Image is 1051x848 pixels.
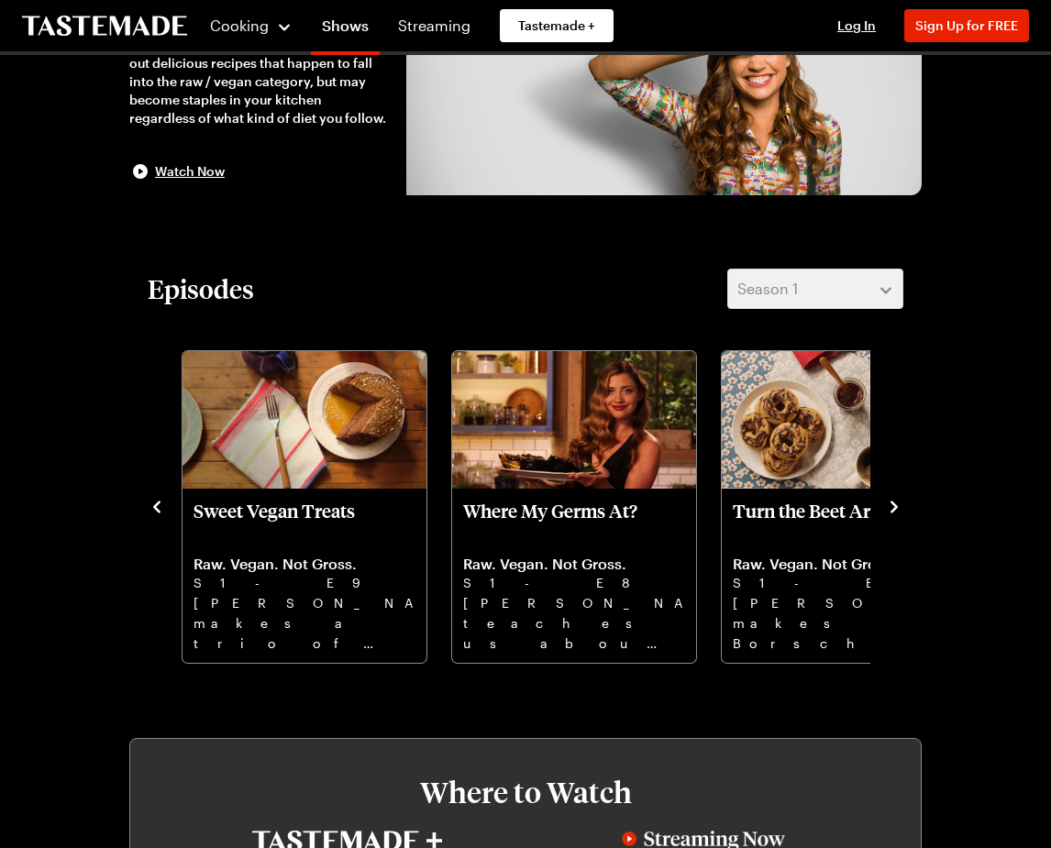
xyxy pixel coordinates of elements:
p: S1 - E9 [194,573,415,593]
button: Sign Up for FREE [904,9,1029,42]
button: navigate to next item [885,494,903,516]
button: Log In [820,17,893,35]
p: S1 - E8 [463,573,685,593]
span: Log In [837,17,876,33]
p: Turn the Beet Around [733,500,955,544]
div: 3 / 10 [450,346,720,665]
p: Sweet Vegan Treats [194,500,415,544]
p: [PERSON_NAME] teaches us about probiotics while showing us some raw vegan versions of traditional... [463,593,685,652]
button: Season 1 [727,269,903,309]
div: 4 / 10 [720,346,990,665]
span: Season 1 [737,278,798,300]
a: Sweet Vegan Treats [194,500,415,652]
div: Where My Germs At? [452,351,696,663]
a: Where My Germs At? [463,500,685,652]
button: Cooking [209,4,293,48]
div: 2 / 10 [181,346,450,665]
div: Sweet Vegan Treats [183,351,426,663]
p: S1 - E7 [733,573,955,593]
span: Tastemade + [518,17,595,35]
button: navigate to previous item [148,494,166,516]
h3: Where to Watch [185,776,866,809]
p: Where My Germs At? [463,500,685,544]
h2: Episodes [148,272,254,305]
a: Turn the Beet Around [733,500,955,652]
a: Tastemade + [500,9,614,42]
a: To Tastemade Home Page [22,16,187,37]
img: Turn the Beet Around [722,351,966,489]
p: [PERSON_NAME] makes Borscht, a Russian beet soup, sneaks some snacks into the movie theater, and ... [733,593,955,652]
img: Where My Germs At? [452,351,696,489]
div: Turn the Beet Around [722,351,966,663]
a: Shows [311,4,380,55]
span: Watch Now [155,162,225,181]
p: [PERSON_NAME] makes a trio of raw, vegan desserts, and shows you a recipe for raw vegan hazelnut ... [194,593,415,652]
div: In this series, [PERSON_NAME] of Sidesaddle Kitchen shows you some flat-out delicious recipes tha... [129,17,388,127]
p: Raw. Vegan. Not Gross. [463,555,685,573]
p: Raw. Vegan. Not Gross. [733,555,955,573]
img: Sweet Vegan Treats [183,351,426,489]
p: Raw. Vegan. Not Gross. [194,555,415,573]
span: Sign Up for FREE [915,17,1018,33]
span: Cooking [210,17,269,34]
